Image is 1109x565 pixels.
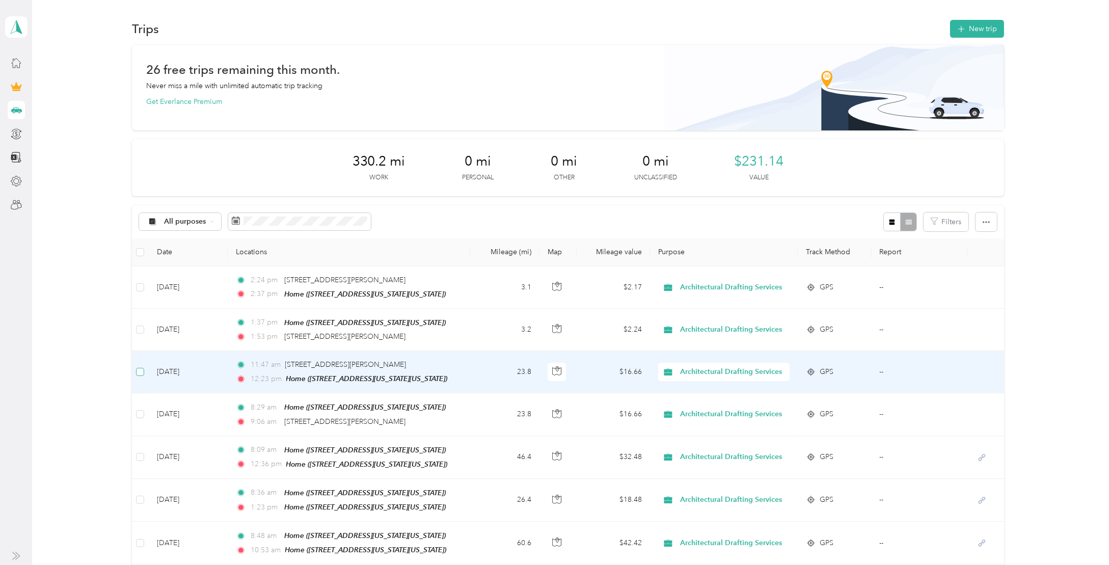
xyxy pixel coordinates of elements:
[872,393,967,436] td: --
[369,173,388,182] p: Work
[680,324,782,335] span: Architectural Drafting Services
[872,266,967,309] td: --
[286,460,448,468] span: Home ([STREET_ADDRESS][US_STATE][US_STATE])
[643,153,669,170] span: 0 mi
[950,20,1004,38] button: New trip
[463,173,494,182] p: Personal
[735,153,784,170] span: $231.14
[251,545,281,556] span: 10:53 am
[251,416,280,427] span: 9:06 am
[251,444,280,455] span: 8:09 am
[872,522,967,564] td: --
[872,309,967,351] td: --
[820,494,833,505] span: GPS
[284,531,446,540] span: Home ([STREET_ADDRESS][US_STATE][US_STATE])
[251,459,282,470] span: 12:36 pm
[286,374,448,383] span: Home ([STREET_ADDRESS][US_STATE][US_STATE])
[251,373,282,385] span: 12:23 pm
[798,238,872,266] th: Track Method
[284,417,405,426] span: [STREET_ADDRESS][PERSON_NAME]
[285,360,407,369] span: [STREET_ADDRESS][PERSON_NAME]
[284,318,446,327] span: Home ([STREET_ADDRESS][US_STATE][US_STATE])
[228,238,470,266] th: Locations
[284,290,446,298] span: Home ([STREET_ADDRESS][US_STATE][US_STATE])
[554,173,575,182] p: Other
[353,153,405,170] span: 330.2 mi
[577,436,651,479] td: $32.48
[820,537,833,549] span: GPS
[251,502,280,513] span: 1:23 pm
[149,436,228,479] td: [DATE]
[470,266,539,309] td: 3.1
[820,324,833,335] span: GPS
[146,64,340,75] h1: 26 free trips remaining this month.
[680,282,782,293] span: Architectural Drafting Services
[650,238,798,266] th: Purpose
[872,479,967,522] td: --
[551,153,578,170] span: 0 mi
[635,173,678,182] p: Unclassified
[146,96,222,107] button: Get Everlance Premium
[680,409,782,420] span: Architectural Drafting Services
[149,309,228,351] td: [DATE]
[680,537,782,549] span: Architectural Drafting Services
[285,546,447,554] span: Home ([STREET_ADDRESS][US_STATE][US_STATE])
[470,351,539,393] td: 23.8
[820,366,833,378] span: GPS
[749,173,769,182] p: Value
[872,351,967,393] td: --
[820,451,833,463] span: GPS
[251,402,280,413] span: 8:29 am
[577,266,651,309] td: $2.17
[251,317,280,328] span: 1:37 pm
[251,530,280,542] span: 8:48 am
[146,80,322,91] p: Never miss a mile with unlimited automatic trip tracking
[577,522,651,564] td: $42.42
[820,409,833,420] span: GPS
[132,23,159,34] h1: Trips
[164,218,206,225] span: All purposes
[470,309,539,351] td: 3.2
[924,212,968,231] button: Filters
[149,522,228,564] td: [DATE]
[149,479,228,522] td: [DATE]
[470,522,539,564] td: 60.6
[149,351,228,393] td: [DATE]
[680,451,782,463] span: Architectural Drafting Services
[872,436,967,479] td: --
[149,238,228,266] th: Date
[251,359,281,370] span: 11:47 am
[470,393,539,436] td: 23.8
[1052,508,1109,565] iframe: Everlance-gr Chat Button Frame
[251,487,280,498] span: 8:36 am
[577,351,651,393] td: $16.66
[284,446,446,454] span: Home ([STREET_ADDRESS][US_STATE][US_STATE])
[284,276,405,284] span: [STREET_ADDRESS][PERSON_NAME]
[251,288,280,300] span: 2:37 pm
[284,403,446,411] span: Home ([STREET_ADDRESS][US_STATE][US_STATE])
[470,238,539,266] th: Mileage (mi)
[149,393,228,436] td: [DATE]
[663,45,1004,130] img: Banner
[284,332,405,341] span: [STREET_ADDRESS][PERSON_NAME]
[465,153,492,170] span: 0 mi
[577,479,651,522] td: $18.48
[577,393,651,436] td: $16.66
[470,479,539,522] td: 26.4
[577,238,651,266] th: Mileage value
[251,275,280,286] span: 2:24 pm
[577,309,651,351] td: $2.24
[284,489,446,497] span: Home ([STREET_ADDRESS][US_STATE][US_STATE])
[680,494,782,505] span: Architectural Drafting Services
[872,238,967,266] th: Report
[284,503,446,511] span: Home ([STREET_ADDRESS][US_STATE][US_STATE])
[251,331,280,342] span: 1:53 pm
[470,436,539,479] td: 46.4
[680,366,782,378] span: Architectural Drafting Services
[539,238,576,266] th: Map
[820,282,833,293] span: GPS
[149,266,228,309] td: [DATE]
